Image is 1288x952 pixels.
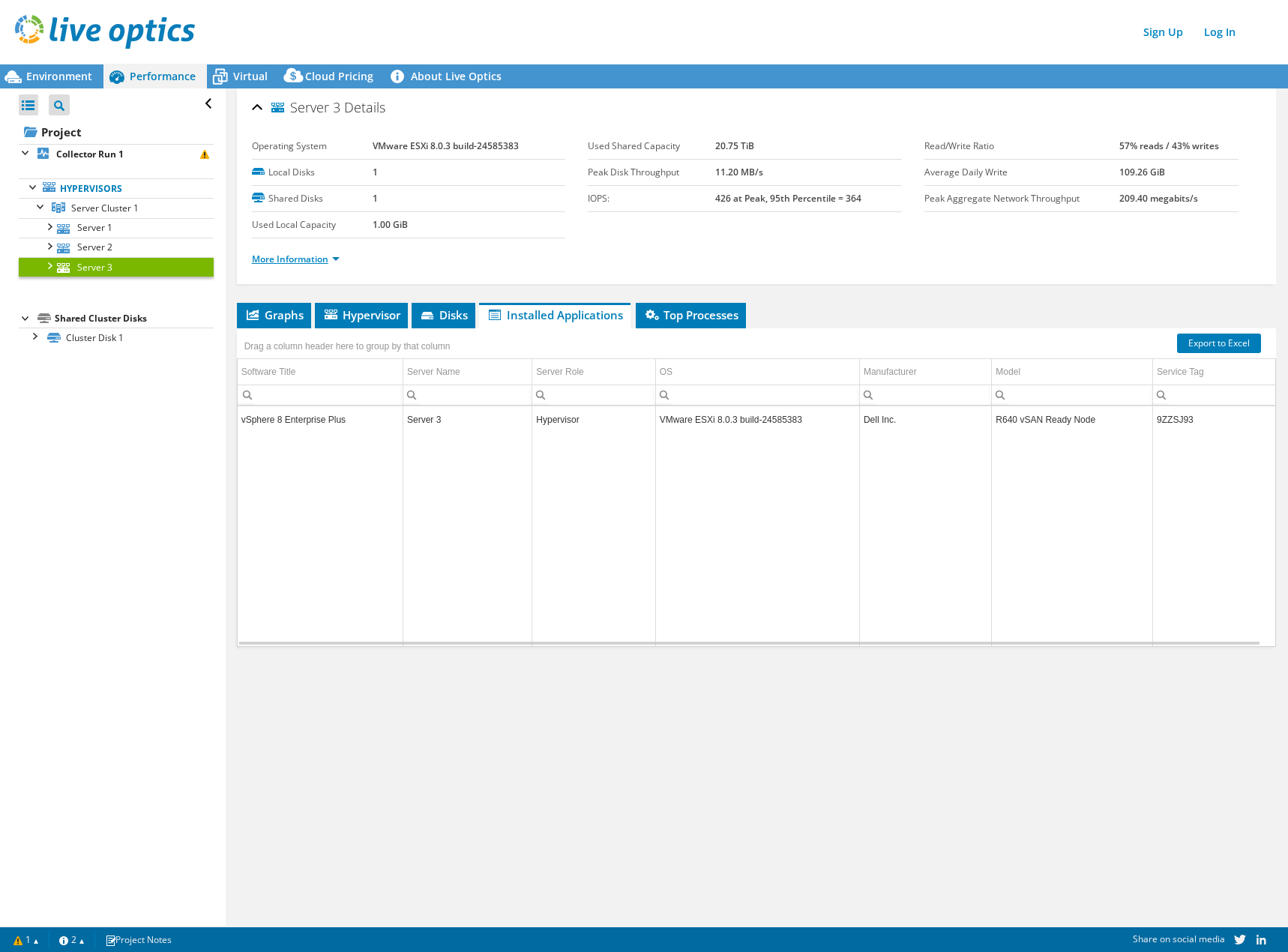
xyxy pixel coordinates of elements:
[94,930,182,949] a: Project Notes
[373,192,378,205] b: 1
[244,307,304,322] span: Graphs
[407,363,460,381] div: Server Name
[403,407,532,433] td: Column Server Name, Value Server 3
[403,359,532,385] td: Server Name Column
[252,165,373,180] label: Local Disks
[536,363,583,381] div: Server Role
[1153,407,1275,433] td: Column Service Tag, Value 9ZZSJ93
[322,307,400,322] span: Hypervisor
[19,218,214,238] a: Server 1
[487,307,623,322] span: Installed Applications
[19,120,214,144] a: Project
[237,328,1276,647] div: Data grid
[19,198,214,217] a: Server Cluster 1
[1197,21,1243,43] a: Log In
[1153,359,1275,385] td: Service Tag Column
[305,69,373,83] span: Cloud Pricing
[1157,363,1203,381] div: Service Tag
[130,69,196,83] span: Performance
[588,191,715,206] label: IOPS:
[859,407,991,433] td: Column Manufacturer, Value Dell Inc.
[3,930,49,949] a: 1
[252,217,373,232] label: Used Local Capacity
[385,64,513,88] a: About Live Optics
[19,178,214,198] a: Hypervisors
[49,930,95,949] a: 2
[588,165,715,180] label: Peak Disk Throughput
[55,310,214,328] div: Shared Cluster Disks
[19,144,214,163] a: Collector Run 1
[859,359,991,385] td: Manufacturer Column
[924,191,1119,206] label: Peak Aggregate Network Throughput
[15,15,195,49] img: live_optics_svg.svg
[403,385,532,406] td: Column Server Name, Filter cell
[715,192,861,205] b: 426 at Peak, 95th Percentile = 364
[924,139,1119,154] label: Read/Write Ratio
[19,257,214,277] a: Server 3
[655,407,859,433] td: Column OS, Value VMware ESXi 8.0.3 build-24585383
[643,307,738,322] span: Top Processes
[588,139,715,154] label: Used Shared Capacity
[532,359,655,385] td: Server Role Column
[238,359,403,385] td: Software Title Column
[373,166,378,178] b: 1
[532,385,655,406] td: Column Server Role, Filter cell
[1119,139,1219,152] b: 57% reads / 43% writes
[992,385,1153,406] td: Column Model, Filter cell
[271,100,340,115] span: Server 3
[655,385,859,406] td: Column OS, Filter cell
[71,202,139,214] span: Server Cluster 1
[238,407,403,433] td: Column Software Title, Value vSphere 8 Enterprise Plus
[1136,21,1191,43] a: Sign Up
[419,307,468,322] span: Disks
[19,238,214,257] a: Server 2
[233,69,268,83] span: Virtual
[56,148,124,160] b: Collector Run 1
[1153,385,1275,406] td: Column Service Tag, Filter cell
[26,69,92,83] span: Environment
[1119,192,1198,205] b: 209.40 megabits/s
[1119,166,1165,178] b: 109.26 GiB
[252,253,340,265] a: More Information
[859,385,991,406] td: Column Manufacturer, Filter cell
[864,363,917,381] div: Manufacturer
[373,218,408,231] b: 1.00 GiB
[532,407,655,433] td: Column Server Role, Value Hypervisor
[655,359,859,385] td: OS Column
[1177,334,1261,353] a: Export to Excel
[241,363,296,381] div: Software Title
[344,98,385,116] span: Details
[660,363,672,381] div: OS
[715,166,763,178] b: 11.20 MB/s
[19,328,214,347] a: Cluster Disk 1
[373,139,519,152] b: VMware ESXi 8.0.3 build-24585383
[252,139,373,154] label: Operating System
[715,139,754,152] b: 20.75 TiB
[924,165,1119,180] label: Average Daily Write
[992,359,1153,385] td: Model Column
[1133,933,1225,945] span: Share on social media
[996,363,1020,381] div: Model
[241,336,454,357] div: Drag a column header here to group by that column
[252,191,373,206] label: Shared Disks
[992,407,1153,433] td: Column Model, Value R640 vSAN Ready Node
[238,385,403,406] td: Column Software Title, Filter cell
